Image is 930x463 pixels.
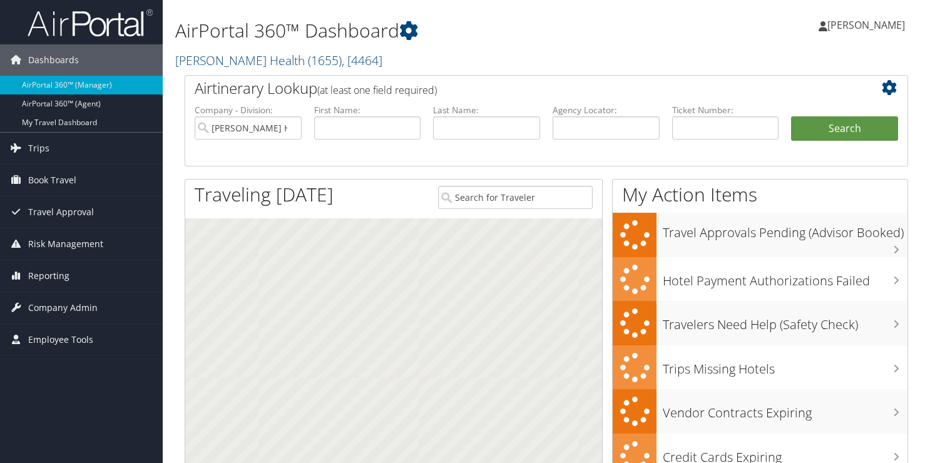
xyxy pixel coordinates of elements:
[28,165,76,196] span: Book Travel
[28,228,103,260] span: Risk Management
[28,133,49,164] span: Trips
[613,181,907,208] h1: My Action Items
[195,104,302,116] label: Company - Division:
[317,83,437,97] span: (at least one field required)
[791,116,898,141] button: Search
[195,181,334,208] h1: Traveling [DATE]
[663,218,907,242] h3: Travel Approvals Pending (Advisor Booked)
[308,52,342,69] span: ( 1655 )
[28,8,153,38] img: airportal-logo.png
[342,52,382,69] span: , [ 4464 ]
[175,18,670,44] h1: AirPortal 360™ Dashboard
[195,78,838,99] h2: Airtinerary Lookup
[553,104,660,116] label: Agency Locator:
[663,354,907,378] h3: Trips Missing Hotels
[672,104,779,116] label: Ticket Number:
[827,18,905,32] span: [PERSON_NAME]
[175,52,382,69] a: [PERSON_NAME] Health
[613,301,907,345] a: Travelers Need Help (Safety Check)
[663,310,907,333] h3: Travelers Need Help (Safety Check)
[613,389,907,434] a: Vendor Contracts Expiring
[28,260,69,292] span: Reporting
[613,345,907,390] a: Trips Missing Hotels
[613,257,907,302] a: Hotel Payment Authorizations Failed
[613,213,907,257] a: Travel Approvals Pending (Advisor Booked)
[438,186,593,209] input: Search for Traveler
[314,104,421,116] label: First Name:
[28,292,98,323] span: Company Admin
[28,44,79,76] span: Dashboards
[28,196,94,228] span: Travel Approval
[663,398,907,422] h3: Vendor Contracts Expiring
[819,6,917,44] a: [PERSON_NAME]
[28,324,93,355] span: Employee Tools
[663,266,907,290] h3: Hotel Payment Authorizations Failed
[433,104,540,116] label: Last Name:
